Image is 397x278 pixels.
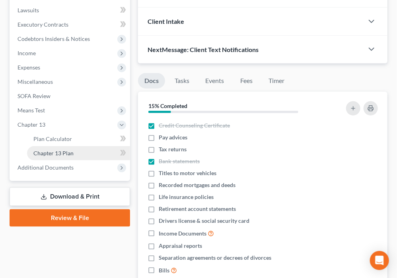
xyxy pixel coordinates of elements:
span: Income Documents [159,230,206,237]
span: Separation agreements or decrees of divorces [159,254,271,262]
a: Executory Contracts [11,17,130,32]
span: Codebtors Insiders & Notices [18,35,90,42]
span: Executory Contracts [18,21,68,28]
a: SOFA Review [11,89,130,103]
a: Download & Print [10,187,130,206]
span: Retirement account statements [159,205,236,213]
span: Appraisal reports [159,242,202,250]
span: Life insurance policies [159,193,214,201]
a: Docs [138,73,165,89]
a: Chapter 13 Plan [27,146,130,160]
div: Open Intercom Messenger [370,251,389,270]
span: Income [18,50,36,56]
span: Recorded mortgages and deeds [159,181,235,189]
span: Additional Documents [18,164,74,171]
a: Tasks [168,73,196,89]
span: Miscellaneous [18,78,53,85]
span: Credit Counseling Certificate [159,122,230,129]
span: Bank statements [159,157,200,165]
span: NextMessage: Client Text Notifications [148,46,259,53]
span: Expenses [18,64,40,71]
span: Chapter 13 [18,121,45,128]
span: Tax returns [159,145,187,153]
strong: 15% Completed [148,102,187,109]
a: Review & File [10,209,130,227]
span: Bills [159,266,169,274]
a: Plan Calculator [27,132,130,146]
span: Plan Calculator [33,135,72,142]
a: Timer [262,73,291,89]
span: SOFA Review [18,93,51,99]
span: Titles to motor vehicles [159,169,216,177]
a: Lawsuits [11,3,130,17]
span: Client Intake [148,17,184,25]
a: Fees [234,73,259,89]
a: Events [199,73,230,89]
span: Drivers license & social security card [159,217,249,225]
span: Pay advices [159,133,187,141]
span: Lawsuits [18,7,39,14]
span: Means Test [18,107,45,114]
span: Chapter 13 Plan [33,150,74,156]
